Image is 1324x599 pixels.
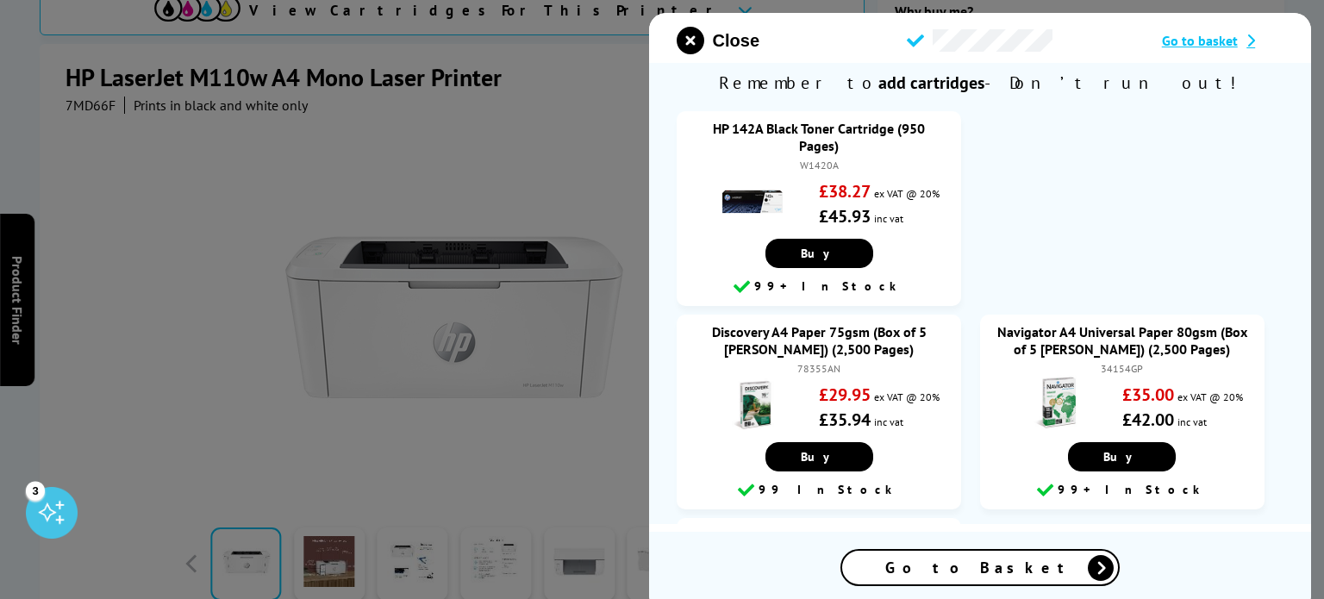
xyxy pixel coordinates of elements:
a: HP 142A Black Toner Cartridge (950 Pages) [713,120,925,154]
span: Go to basket [1162,32,1238,49]
span: Buy [1104,449,1141,465]
a: Go to basket [1162,32,1283,49]
span: inc vat [1177,415,1207,428]
strong: £35.00 [1122,384,1174,406]
span: ex VAT @ 20% [1177,390,1243,403]
div: 34154GP [997,362,1248,375]
span: ex VAT @ 20% [874,390,940,403]
a: Go to Basket [840,549,1120,586]
strong: £29.95 [819,384,871,406]
div: W1420A [694,159,945,172]
span: Remember to - Don’t run out! [649,63,1311,103]
div: 99 In Stock [685,480,953,501]
span: Buy [801,246,838,261]
a: Navigator A4 Universal Paper 80gsm (Box of 5 [PERSON_NAME]) (2,500 Pages) [997,323,1247,358]
span: inc vat [874,212,903,225]
span: Go to Basket [885,558,1075,577]
a: Discovery A4 Paper 75gsm (Box of 5 [PERSON_NAME]) (2,500 Pages) [712,323,927,358]
strong: £42.00 [1122,409,1174,431]
div: 78355AN [694,362,945,375]
button: close modal [677,27,759,54]
div: 99+ In Stock [685,277,953,297]
div: 3 [26,481,45,500]
b: add cartridges [878,72,984,94]
img: HP 142A Black Toner Cartridge (950 Pages) [722,172,783,232]
strong: £45.93 [819,205,871,228]
span: Close [713,31,759,51]
img: Navigator A4 Universal Paper 80gsm (Box of 5 Reams) (2,500 Pages) [1026,375,1086,435]
strong: £35.94 [819,409,871,431]
span: Buy [801,449,838,465]
strong: £38.27 [819,180,871,203]
div: 99+ In Stock [989,480,1257,501]
span: ex VAT @ 20% [874,187,940,200]
span: inc vat [874,415,903,428]
img: Discovery A4 Paper 75gsm (Box of 5 Reams) (2,500 Pages) [722,375,783,435]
